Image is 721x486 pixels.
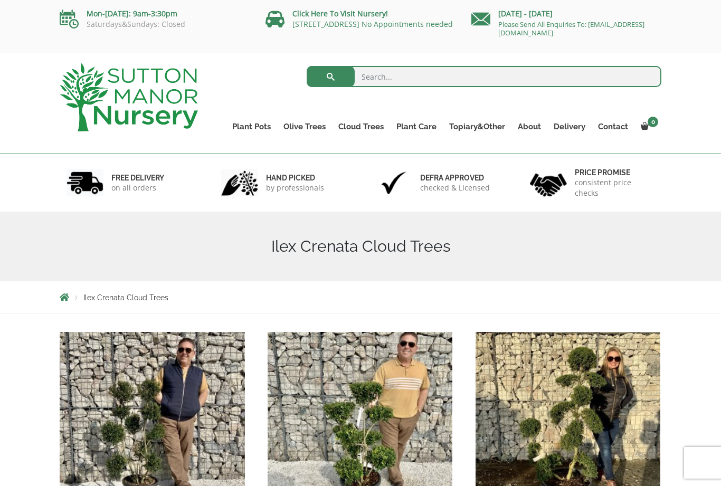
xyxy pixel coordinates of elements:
a: Cloud Trees [332,119,390,134]
img: 2.jpg [221,169,258,196]
a: Plant Care [390,119,443,134]
span: 0 [648,117,658,127]
a: Contact [592,119,634,134]
img: logo [60,63,198,131]
h6: Price promise [575,168,655,177]
p: consistent price checks [575,177,655,198]
span: Ilex Crenata Cloud Trees [83,293,168,302]
img: 3.jpg [375,169,412,196]
input: Search... [307,66,662,87]
p: Saturdays&Sundays: Closed [60,20,250,28]
p: checked & Licensed [420,183,490,193]
a: [STREET_ADDRESS] No Appointments needed [292,19,453,29]
img: 1.jpg [67,169,103,196]
a: Click Here To Visit Nursery! [292,8,388,18]
a: Delivery [547,119,592,134]
h6: hand picked [266,173,324,183]
a: 0 [634,119,661,134]
img: 4.jpg [530,167,567,199]
p: by professionals [266,183,324,193]
p: [DATE] - [DATE] [471,7,661,20]
p: on all orders [111,183,164,193]
p: Mon-[DATE]: 9am-3:30pm [60,7,250,20]
a: Please Send All Enquiries To: [EMAIL_ADDRESS][DOMAIN_NAME] [498,20,644,37]
h6: FREE DELIVERY [111,173,164,183]
a: Olive Trees [277,119,332,134]
h1: Ilex Crenata Cloud Trees [60,237,661,256]
a: About [511,119,547,134]
h6: Defra approved [420,173,490,183]
a: Plant Pots [226,119,277,134]
a: Topiary&Other [443,119,511,134]
nav: Breadcrumbs [60,293,661,301]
